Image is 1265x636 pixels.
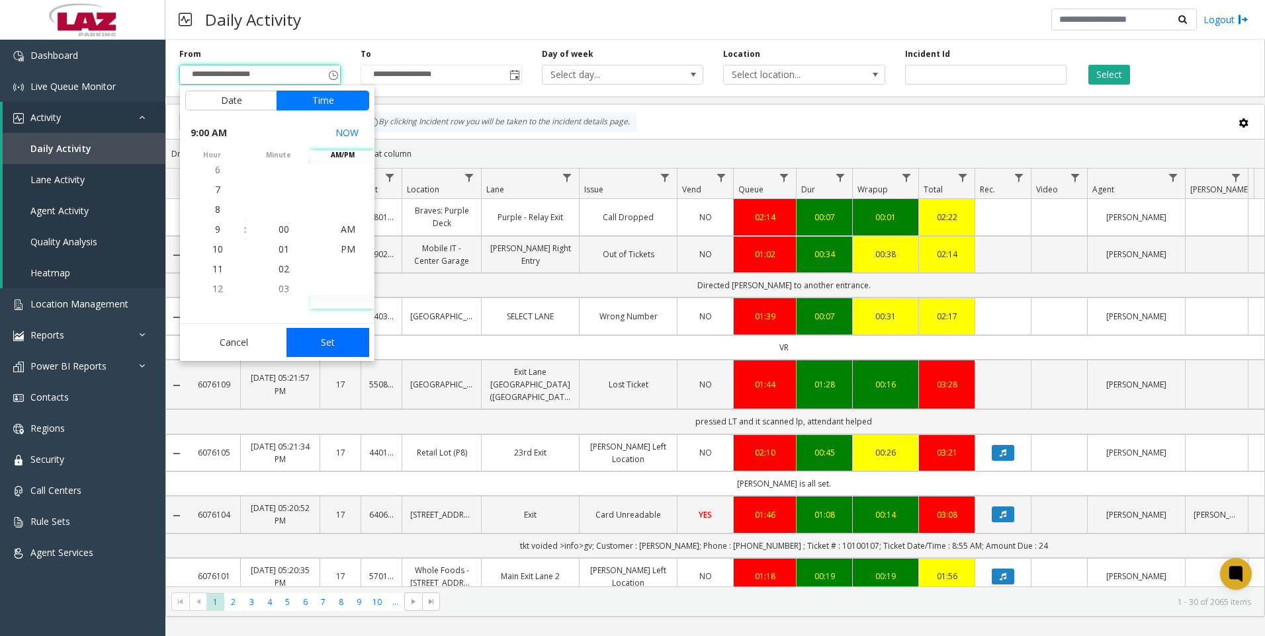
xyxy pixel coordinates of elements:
a: [DATE] 05:21:34 PM [249,440,312,465]
a: Heatmap [3,257,165,288]
h3: Daily Activity [198,3,308,36]
a: 01:28 [805,378,844,391]
a: 03:08 [927,508,967,521]
span: Reports [30,329,64,341]
span: Video [1036,184,1058,195]
span: Page 1 [206,593,224,611]
span: Lane [486,184,504,195]
div: Drag a column header and drop it here to group by that column [166,142,1264,165]
a: Retail Lot (P8) [410,446,473,459]
span: Lane Activity [30,173,85,186]
a: 580120 [369,211,394,223]
span: Contacts [30,391,69,403]
a: [PERSON_NAME] [1096,310,1177,323]
button: Select now [330,121,364,145]
a: Issue Filter Menu [656,169,674,186]
a: 01:39 [742,310,788,323]
img: 'icon' [13,393,24,403]
a: 6076101 [195,570,232,582]
a: Video Filter Menu [1067,169,1084,186]
a: [GEOGRAPHIC_DATA] [410,378,473,391]
div: 00:34 [805,248,844,260]
a: Vend Filter Menu [713,169,730,186]
a: Lot Filter Menu [381,169,399,186]
a: Wrong Number [588,310,669,323]
a: [PERSON_NAME] [1096,446,1177,459]
span: Page 4 [261,593,279,611]
img: 'icon' [13,299,24,310]
a: 00:19 [805,570,844,582]
a: Braves: Purple Deck [410,204,473,229]
img: 'icon' [13,486,24,497]
span: Page 2 [224,593,242,611]
span: Page 5 [279,593,296,611]
span: NO [699,212,712,223]
a: Lane Filter Menu [558,169,576,186]
a: YES [685,508,725,521]
div: 00:01 [861,211,910,223]
label: Location [723,48,760,60]
a: 02:17 [927,310,967,323]
a: Wrapup Filter Menu [898,169,916,186]
span: Location Management [30,298,128,310]
a: 02:14 [927,248,967,260]
button: Date tab [185,91,277,110]
span: Daily Activity [30,142,91,155]
span: Issue [584,184,603,195]
a: Queue Filter Menu [775,169,793,186]
img: 'icon' [13,331,24,341]
a: Collapse Details [166,448,187,459]
div: Data table [166,169,1264,586]
div: 00:26 [861,446,910,459]
span: Wrapup [857,184,888,195]
span: Activity [30,111,61,124]
img: 'icon' [13,51,24,61]
a: Purple - Relay Exit [490,211,571,223]
a: Lost Ticket [588,378,669,391]
a: Mobile IT - Center Garage [410,242,473,267]
a: Main Exit Lane 2 [490,570,571,582]
a: [PERSON_NAME] [1096,378,1177,391]
a: 01:46 [742,508,788,521]
span: 01 [279,243,289,255]
span: [PERSON_NAME] [1190,184,1250,195]
a: 23rd Exit [490,446,571,459]
a: 02:10 [742,446,788,459]
label: To [361,48,371,60]
span: Page 3 [243,593,261,611]
span: 9 [215,223,220,235]
a: Parker Filter Menu [1227,169,1245,186]
span: Dashboard [30,49,78,61]
a: Agent Filter Menu [1164,169,1182,186]
img: 'icon' [13,82,24,93]
span: YES [699,509,712,520]
label: Day of week [542,48,593,60]
span: Toggle popup [507,65,521,84]
a: 550833 [369,378,394,391]
a: NO [685,378,725,391]
a: [GEOGRAPHIC_DATA] [410,310,473,323]
span: Live Queue Monitor [30,80,116,93]
a: 00:38 [861,248,910,260]
a: [PERSON_NAME] Right Entry [490,242,571,267]
div: 01:08 [805,508,844,521]
a: NO [685,310,725,323]
span: Page 7 [314,593,332,611]
a: Lane Activity [3,164,165,195]
span: 8 [215,203,220,216]
a: Logout [1203,13,1248,26]
a: Daily Activity [3,133,165,164]
div: 00:19 [861,570,910,582]
a: Total Filter Menu [954,169,972,186]
a: 02:14 [742,211,788,223]
div: 01:44 [742,378,788,391]
span: Page 8 [332,593,350,611]
div: 01:56 [927,570,967,582]
img: pageIcon [179,3,192,36]
span: Select location... [724,65,852,84]
button: Time tab [277,91,369,110]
